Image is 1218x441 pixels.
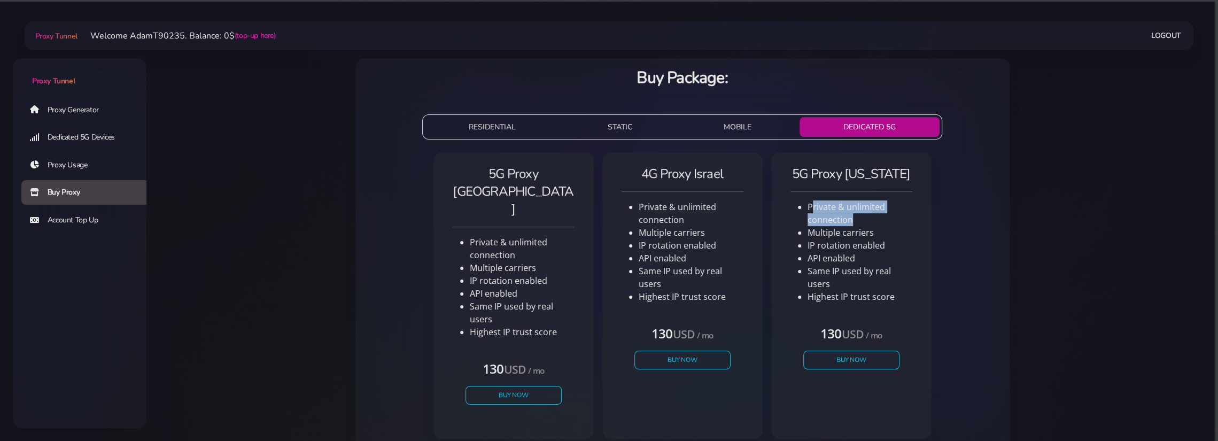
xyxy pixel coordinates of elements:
button: Buy Now [803,351,899,369]
button: RESIDENTIAL [425,117,560,137]
li: Multiple carriers [470,261,575,274]
li: IP rotation enabled [470,274,575,287]
button: DEDICATED 5G [800,117,940,137]
li: Multiple carriers [808,226,912,239]
iframe: Webchat Widget [1166,389,1205,428]
span: Proxy Tunnel [35,31,77,41]
a: Proxy Tunnel [33,27,77,44]
li: API enabled [808,252,912,265]
a: Buy Proxy [21,180,155,205]
li: API enabled [639,252,743,265]
button: Buy Now [634,351,731,369]
li: Same IP used by real users [639,265,743,290]
a: Proxy Generator [21,97,155,122]
li: Highest IP trust score [639,290,743,303]
li: Private & unlimited connection [470,236,575,261]
button: STATIC [564,117,676,137]
h4: 5G Proxy [GEOGRAPHIC_DATA] [453,165,575,218]
small: / mo [697,330,713,341]
h4: 5G Proxy [US_STATE] [790,165,912,183]
a: Proxy Tunnel [13,58,146,87]
small: USD [841,327,863,342]
h4: 4G Proxy Israel [622,165,743,183]
li: Highest IP trust score [808,290,912,303]
a: Account Top Up [21,208,155,233]
h4: 130 [803,324,899,342]
li: Highest IP trust score [470,326,575,338]
span: Proxy Tunnel [32,76,75,86]
small: / mo [528,365,544,376]
li: Private & unlimited connection [808,200,912,226]
small: USD [503,362,525,377]
h4: 130 [466,360,562,377]
a: Dedicated 5G Devices [21,125,155,150]
li: IP rotation enabled [639,239,743,252]
li: Same IP used by real users [470,300,575,326]
button: MOBILE [680,117,796,137]
a: Logout [1151,26,1181,45]
li: API enabled [470,287,575,300]
small: / mo [866,330,882,341]
li: Private & unlimited connection [639,200,743,226]
h4: 130 [634,324,731,342]
button: Buy Now [466,386,562,405]
a: (top-up here) [235,30,276,41]
li: Multiple carriers [639,226,743,239]
li: Same IP used by real users [808,265,912,290]
li: IP rotation enabled [808,239,912,252]
h3: Buy Package: [364,67,1001,89]
a: Proxy Usage [21,153,155,177]
small: USD [672,327,694,342]
li: Welcome AdamT90235. Balance: 0$ [77,29,276,42]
